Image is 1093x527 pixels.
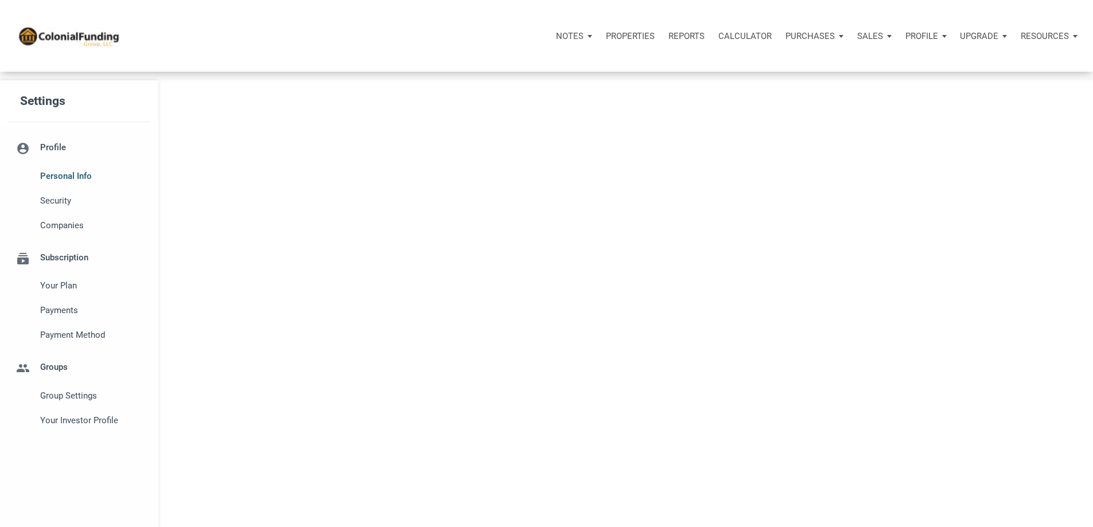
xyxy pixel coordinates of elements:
a: Payments [9,298,150,323]
label: Timezone [170,423,365,464]
button: Resources [1014,19,1084,53]
a: Your Investor Profile [9,408,150,432]
span: Companies [40,218,145,232]
a: Calculator [711,19,779,53]
span: Payments [40,303,145,317]
button: Sales [850,19,898,53]
label: Zip code [170,255,365,297]
input: Zip code [374,263,748,288]
p: Resources [1021,31,1069,41]
button: Profile [898,19,954,53]
a: Personal Info [9,163,150,188]
p: Profile [905,31,938,41]
p: Properties [606,31,655,41]
a: Your plan [9,274,150,298]
button: Notes [549,19,599,53]
input: Alternate email [374,179,748,205]
button: Upgrade [953,19,1014,53]
input: Street address [374,388,748,414]
label: Full name [170,88,365,130]
input: Select state [374,305,748,330]
a: Security [9,188,150,213]
span: Your plan [40,279,145,292]
p: Sales [857,31,883,41]
button: Purchases [779,19,850,53]
p: Purchases [785,31,835,41]
input: Email [374,137,748,163]
span: Personal Info [40,169,145,183]
span: Group Settings [40,389,145,403]
img: NoteUnlimited [17,25,120,46]
a: Payment Method [9,323,150,348]
label: Alternate email [170,171,365,213]
span: Your Investor Profile [40,413,145,427]
p: Calculator [718,31,772,41]
label: City [170,339,365,381]
p: Notes [556,31,584,41]
button: Save [179,479,366,502]
label: Street address [170,381,365,423]
span: Security [40,194,145,208]
a: Properties [599,19,662,53]
div: Save [262,484,283,497]
input: Full name [374,95,748,121]
label: Email [170,130,365,171]
p: Upgrade [960,31,998,41]
input: Phone number [374,221,748,247]
span: Payment Method [40,328,145,342]
label: State [170,297,365,339]
button: Reports [662,19,711,53]
a: Group Settings [9,383,150,408]
a: Companies [9,213,150,237]
h5: Settings [20,89,158,114]
p: Reports [668,31,705,41]
label: Phone number [170,213,365,255]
